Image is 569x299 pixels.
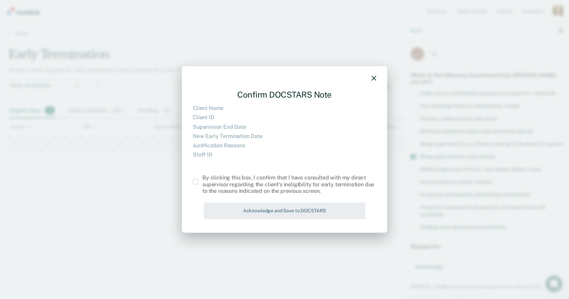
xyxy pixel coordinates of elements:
[193,133,376,139] dt: New Early Termination Date
[193,152,376,158] dt: Staff ID
[193,142,376,149] dt: Justification Reasons
[193,84,376,105] div: Confirm DOCSTARS Note
[193,114,376,121] dt: Client ID
[193,105,376,112] dt: Client Name
[193,124,376,130] dt: Supervision End Date
[202,175,376,195] div: By clicking this box, I confirm that I have consulted with my direct supervisor regarding the cli...
[204,202,365,219] button: Acknowledge and Save to DOCSTARS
